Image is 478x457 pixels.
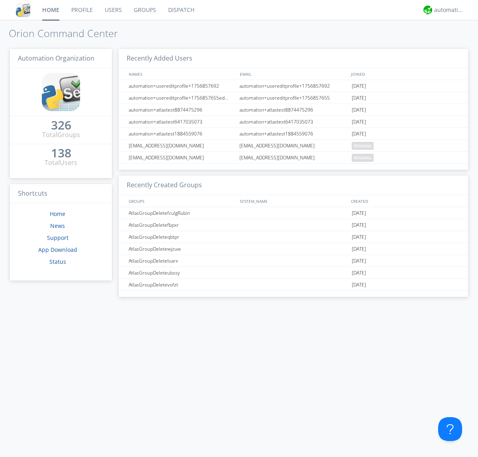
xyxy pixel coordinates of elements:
[16,3,30,17] img: cddb5a64eb264b2086981ab96f4c1ba7
[119,128,468,140] a: automation+atlastest1884559076automation+atlastest1884559076[DATE]
[49,258,66,265] a: Status
[119,176,468,195] h3: Recently Created Groups
[42,73,80,111] img: cddb5a64eb264b2086981ab96f4c1ba7
[42,130,80,139] div: Total Groups
[119,140,468,152] a: [EMAIL_ADDRESS][DOMAIN_NAME][EMAIL_ADDRESS][DOMAIN_NAME]pending
[238,195,349,207] div: SYSTEM_NAME
[50,222,65,229] a: News
[237,116,350,127] div: automation+atlastest6417035073
[127,116,237,127] div: automation+atlastest6417035073
[352,243,366,255] span: [DATE]
[119,231,468,243] a: AtlasGroupDeleteqbtpr[DATE]
[352,80,366,92] span: [DATE]
[51,149,71,158] a: 138
[352,116,366,128] span: [DATE]
[127,80,237,92] div: automation+usereditprofile+1756857692
[352,219,366,231] span: [DATE]
[438,417,462,441] iframe: Toggle Customer Support
[127,207,237,219] div: AtlasGroupDeletefculgRubin
[51,149,71,157] div: 138
[237,92,350,104] div: automation+usereditprofile+1756857655
[352,207,366,219] span: [DATE]
[352,142,374,150] span: pending
[352,255,366,267] span: [DATE]
[119,49,468,69] h3: Recently Added Users
[352,267,366,279] span: [DATE]
[119,116,468,128] a: automation+atlastest6417035073automation+atlastest6417035073[DATE]
[352,231,366,243] span: [DATE]
[349,68,460,80] div: JOINED
[38,246,77,253] a: App Download
[127,92,237,104] div: automation+usereditprofile+1756857655editedautomation+usereditprofile+1756857655
[349,195,460,207] div: CREATED
[127,255,237,267] div: AtlasGroupDeleteloarx
[127,219,237,231] div: AtlasGroupDeletefbpxr
[45,158,77,167] div: Total Users
[127,243,237,255] div: AtlasGroupDeletewjzuw
[51,121,71,129] div: 326
[119,267,468,279] a: AtlasGroupDeleteubssy[DATE]
[237,80,350,92] div: automation+usereditprofile+1756857692
[127,140,237,151] div: [EMAIL_ADDRESS][DOMAIN_NAME]
[127,231,237,243] div: AtlasGroupDeleteqbtpr
[127,195,236,207] div: GROUPS
[352,279,366,291] span: [DATE]
[119,219,468,231] a: AtlasGroupDeletefbpxr[DATE]
[119,279,468,291] a: AtlasGroupDeletevofzt[DATE]
[127,267,237,279] div: AtlasGroupDeleteubssy
[352,92,366,104] span: [DATE]
[237,128,350,139] div: automation+atlastest1884559076
[119,92,468,104] a: automation+usereditprofile+1756857655editedautomation+usereditprofile+1756857655automation+usered...
[352,104,366,116] span: [DATE]
[119,104,468,116] a: automation+atlastest8874475296automation+atlastest8874475296[DATE]
[119,80,468,92] a: automation+usereditprofile+1756857692automation+usereditprofile+1756857692[DATE]
[50,210,65,218] a: Home
[238,68,349,80] div: EMAIL
[127,104,237,116] div: automation+atlastest8874475296
[119,152,468,164] a: [EMAIL_ADDRESS][DOMAIN_NAME][EMAIL_ADDRESS][DOMAIN_NAME]pending
[119,255,468,267] a: AtlasGroupDeleteloarx[DATE]
[127,152,237,163] div: [EMAIL_ADDRESS][DOMAIN_NAME]
[237,152,350,163] div: [EMAIL_ADDRESS][DOMAIN_NAME]
[127,68,236,80] div: NAMES
[10,184,112,204] h3: Shortcuts
[119,243,468,255] a: AtlasGroupDeletewjzuw[DATE]
[119,207,468,219] a: AtlasGroupDeletefculgRubin[DATE]
[237,140,350,151] div: [EMAIL_ADDRESS][DOMAIN_NAME]
[434,6,464,14] div: automation+atlas
[51,121,71,130] a: 326
[352,154,374,162] span: pending
[352,128,366,140] span: [DATE]
[47,234,69,241] a: Support
[127,279,237,290] div: AtlasGroupDeletevofzt
[127,128,237,139] div: automation+atlastest1884559076
[18,54,94,63] span: Automation Organization
[237,104,350,116] div: automation+atlastest8874475296
[423,6,432,14] img: d2d01cd9b4174d08988066c6d424eccd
